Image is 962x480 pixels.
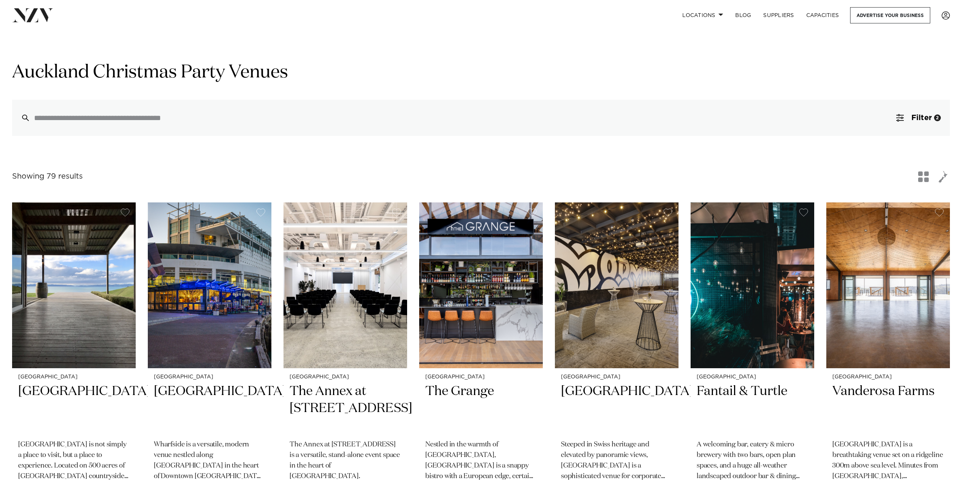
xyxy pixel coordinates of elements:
h2: [GEOGRAPHIC_DATA] [18,383,130,434]
span: Filter [911,114,932,122]
img: nzv-logo.png [12,8,53,22]
a: Locations [676,7,729,23]
small: [GEOGRAPHIC_DATA] [425,374,537,380]
h2: Fantail & Turtle [697,383,808,434]
a: SUPPLIERS [757,7,800,23]
div: Showing 79 results [12,171,83,182]
h2: The Annex at [STREET_ADDRESS] [290,383,401,434]
a: Capacities [800,7,845,23]
button: Filter2 [887,100,950,136]
small: [GEOGRAPHIC_DATA] [832,374,944,380]
a: Advertise your business [850,7,930,23]
small: [GEOGRAPHIC_DATA] [290,374,401,380]
small: [GEOGRAPHIC_DATA] [697,374,808,380]
h2: [GEOGRAPHIC_DATA] [561,383,672,434]
h1: Auckland Christmas Party Venues [12,61,950,85]
h2: The Grange [425,383,537,434]
small: [GEOGRAPHIC_DATA] [154,374,265,380]
small: [GEOGRAPHIC_DATA] [18,374,130,380]
div: 2 [934,114,941,121]
a: BLOG [729,7,757,23]
small: [GEOGRAPHIC_DATA] [561,374,672,380]
h2: Vanderosa Farms [832,383,944,434]
h2: [GEOGRAPHIC_DATA] [154,383,265,434]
